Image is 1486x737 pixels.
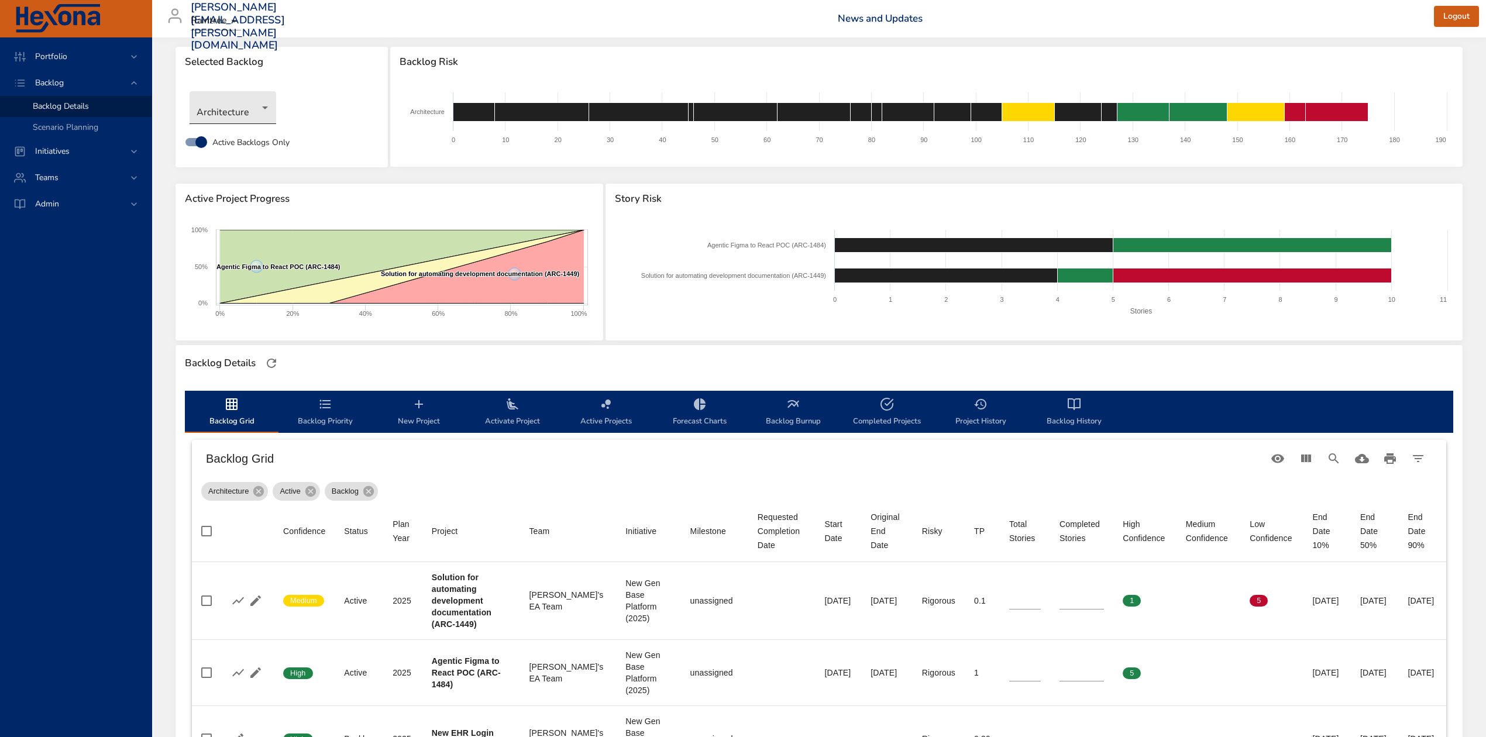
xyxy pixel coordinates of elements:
span: 0 [1250,668,1268,679]
text: 160 [1285,136,1295,143]
span: 1 [1123,595,1141,606]
span: 0 [1186,668,1204,679]
text: 20 [555,136,562,143]
button: Show Burnup [229,592,247,609]
div: Plan Year [393,517,413,545]
button: Edit Project Details [247,592,264,609]
text: 190 [1436,136,1446,143]
span: 5 [1123,668,1141,679]
div: Active [344,595,374,607]
div: 1 [974,667,990,679]
text: 8 [1278,296,1282,303]
div: Rigorous [922,595,955,607]
text: 100% [191,226,208,233]
div: Project [432,524,458,538]
text: 110 [1023,136,1034,143]
span: Backlog Burnup [754,397,833,428]
div: New Gen Base Platform (2025) [625,577,671,624]
text: 90 [921,136,928,143]
div: Low Confidence [1250,517,1294,545]
div: Rigorous [922,667,955,679]
span: Forecast Charts [660,397,739,428]
div: [DATE] [1408,667,1437,679]
h6: Backlog Grid [206,449,1264,468]
text: 1 [889,296,892,303]
span: Portfolio [26,51,77,62]
button: Search [1320,445,1348,473]
div: Requested Completion Date [758,510,806,552]
div: 2025 [393,667,413,679]
div: Sort [871,510,903,552]
text: 50 [711,136,718,143]
text: Solution for automating development documentation (ARC-1449) [381,270,580,277]
div: [DATE] [1360,595,1389,607]
a: News and Updates [838,12,923,25]
text: 10 [1388,296,1395,303]
button: Logout [1434,6,1479,27]
div: Sort [344,524,368,538]
span: Start Date [824,517,852,545]
text: 120 [1076,136,1086,143]
text: 2 [944,296,948,303]
text: 60 [763,136,770,143]
text: Agentic Figma to React POC (ARC-1484) [707,242,826,249]
span: Architecture [201,485,256,497]
div: Backlog [325,482,378,501]
text: 11 [1440,296,1447,303]
text: 80 [868,136,875,143]
div: [PERSON_NAME]'s EA Team [529,661,607,684]
span: Completed Projects [847,397,927,428]
text: Stories [1130,307,1151,315]
span: TP [974,524,990,538]
text: 180 [1389,136,1400,143]
text: Architecture [411,108,445,115]
div: Total Stories [1009,517,1041,545]
div: Completed Stories [1060,517,1104,545]
div: Milestone [690,524,726,538]
div: Sort [1060,517,1104,545]
div: Sort [922,524,942,538]
div: Sort [1123,517,1167,545]
span: Team [529,524,607,538]
span: Backlog Details [33,101,89,112]
span: Selected Backlog [185,56,379,68]
b: Agentic Figma to React POC (ARC-1484) [432,656,501,689]
text: Solution for automating development documentation (ARC-1449) [641,272,826,279]
span: Logout [1443,9,1470,24]
div: [DATE] [871,595,903,607]
div: New Gen Base Platform (2025) [625,649,671,696]
span: Backlog Risk [400,56,1453,68]
div: Sort [529,524,549,538]
span: Backlog [26,77,73,88]
div: [DATE] [1360,667,1389,679]
text: 40% [359,310,372,317]
text: 150 [1233,136,1243,143]
span: Story Risk [615,193,1453,205]
div: Sort [824,517,852,545]
text: 50% [195,263,208,270]
div: unassigned [690,595,739,607]
div: unassigned [690,667,739,679]
span: Activate Project [473,397,552,428]
button: View Columns [1292,445,1320,473]
div: High Confidence [1123,517,1167,545]
div: [PERSON_NAME]'s EA Team [529,589,607,612]
div: End Date 50% [1360,510,1389,552]
span: Active Project Progress [185,193,594,205]
text: 60% [432,310,445,317]
text: 170 [1337,136,1347,143]
text: 5 [1112,296,1115,303]
div: Risky [922,524,942,538]
span: Project History [941,397,1020,428]
div: [DATE] [871,667,903,679]
span: Medium Confidence [1186,517,1232,545]
div: [DATE] [1312,667,1341,679]
text: 20% [287,310,300,317]
text: 10 [503,136,510,143]
div: [DATE] [1312,595,1341,607]
span: New Project [379,397,459,428]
